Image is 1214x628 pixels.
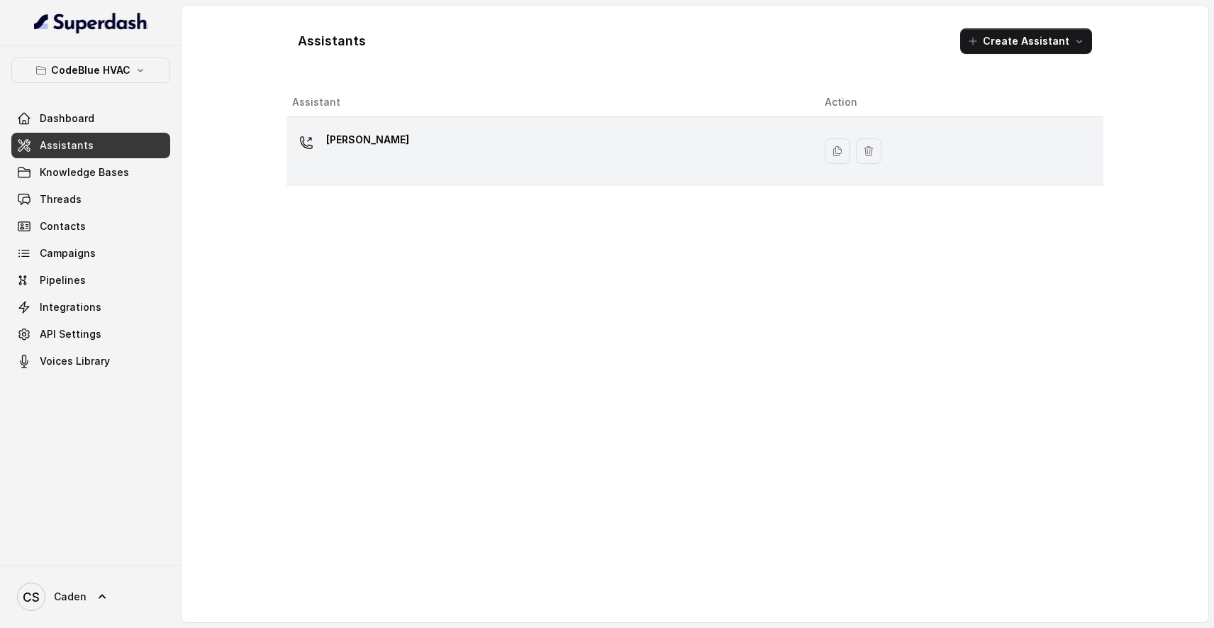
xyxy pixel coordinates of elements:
[23,590,40,605] text: CS
[11,241,170,266] a: Campaigns
[40,327,101,341] span: API Settings
[11,321,170,347] a: API Settings
[40,219,86,233] span: Contacts
[40,192,82,206] span: Threads
[11,187,170,212] a: Threads
[40,246,96,260] span: Campaigns
[54,590,87,604] span: Caden
[40,273,86,287] span: Pipelines
[40,300,101,314] span: Integrations
[11,577,170,617] a: Caden
[11,214,170,239] a: Contacts
[11,106,170,131] a: Dashboard
[40,111,94,126] span: Dashboard
[11,268,170,293] a: Pipelines
[51,62,130,79] p: CodeBlue HVAC
[11,294,170,320] a: Integrations
[960,28,1092,54] button: Create Assistant
[40,138,94,153] span: Assistants
[298,30,366,53] h1: Assistants
[11,348,170,374] a: Voices Library
[813,88,1103,117] th: Action
[40,354,110,368] span: Voices Library
[11,57,170,83] button: CodeBlue HVAC
[286,88,813,117] th: Assistant
[11,133,170,158] a: Assistants
[326,128,409,151] p: [PERSON_NAME]
[40,165,129,180] span: Knowledge Bases
[11,160,170,185] a: Knowledge Bases
[34,11,148,34] img: light.svg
